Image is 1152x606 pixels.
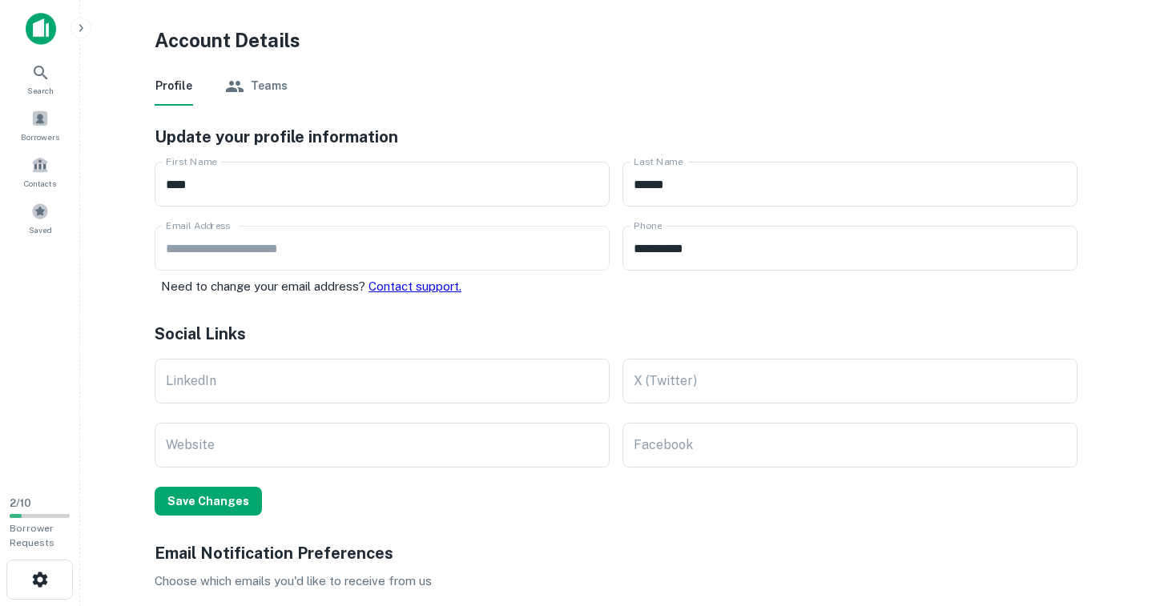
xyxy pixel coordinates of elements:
[155,26,1077,54] h4: Account Details
[155,487,262,516] button: Save Changes
[161,277,610,296] p: Need to change your email address?
[5,103,75,146] a: Borrowers
[369,279,461,293] a: Contact support.
[21,130,59,143] span: Borrowers
[5,150,75,193] a: Contacts
[155,125,1077,149] h5: Update your profile information
[10,523,54,548] span: Borrower Requests
[5,57,75,100] a: Search
[155,322,1077,346] h5: Social Links
[10,497,31,509] span: 2 / 10
[26,13,56,45] img: capitalize-icon.png
[155,541,1077,565] h5: Email Notification Preferences
[166,155,217,168] label: First Name
[29,223,52,236] span: Saved
[1072,478,1152,555] iframe: Chat Widget
[5,196,75,239] a: Saved
[225,67,288,106] button: Teams
[166,219,230,232] label: Email Address
[155,572,1077,591] p: Choose which emails you'd like to receive from us
[634,219,662,232] label: Phone
[27,84,54,97] span: Search
[634,155,683,168] label: Last Name
[24,177,56,190] span: Contacts
[155,67,193,106] button: Profile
